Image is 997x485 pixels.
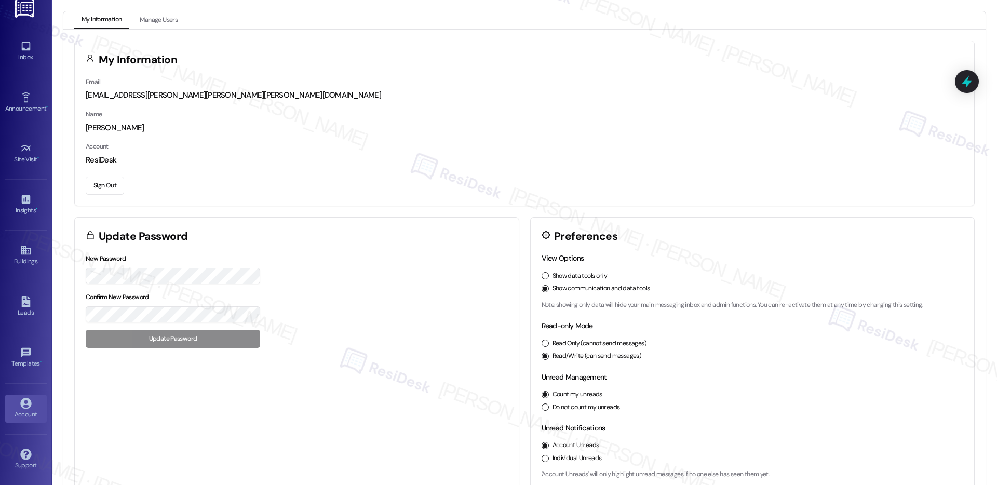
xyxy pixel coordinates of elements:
[5,241,47,270] a: Buildings
[86,142,109,151] label: Account
[5,191,47,219] a: Insights •
[553,272,608,281] label: Show data tools only
[542,423,605,433] label: Unread Notifications
[99,231,188,242] h3: Update Password
[542,253,584,263] label: View Options
[553,352,642,361] label: Read/Write (can send messages)
[542,372,607,382] label: Unread Management
[542,470,964,479] p: 'Account Unreads' will only highlight unread messages if no one else has seen them yet.
[5,344,47,372] a: Templates •
[132,11,185,29] button: Manage Users
[86,78,100,86] label: Email
[553,284,650,293] label: Show communication and data tools
[553,441,599,450] label: Account Unreads
[553,403,620,412] label: Do not count my unreads
[5,140,47,168] a: Site Visit •
[553,454,602,463] label: Individual Unreads
[40,358,42,366] span: •
[86,254,126,263] label: New Password
[5,395,47,423] a: Account
[86,90,963,101] div: [EMAIL_ADDRESS][PERSON_NAME][PERSON_NAME][PERSON_NAME][DOMAIN_NAME]
[553,339,646,348] label: Read Only (cannot send messages)
[553,390,602,399] label: Count my unreads
[99,55,178,65] h3: My Information
[542,301,964,310] p: Note: showing only data will hide your main messaging inbox and admin functions. You can re-activ...
[5,293,47,321] a: Leads
[46,103,48,111] span: •
[86,110,102,118] label: Name
[86,177,124,195] button: Sign Out
[5,446,47,474] a: Support
[542,321,593,330] label: Read-only Mode
[86,123,963,133] div: [PERSON_NAME]
[37,154,39,161] span: •
[74,11,129,29] button: My Information
[5,37,47,65] a: Inbox
[554,231,617,242] h3: Preferences
[86,293,149,301] label: Confirm New Password
[36,205,37,212] span: •
[86,155,963,166] div: ResiDesk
